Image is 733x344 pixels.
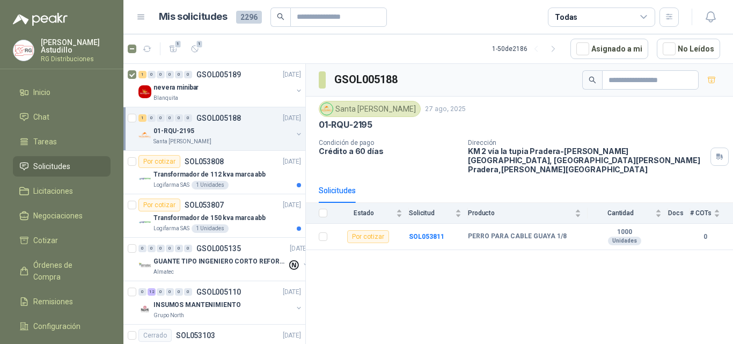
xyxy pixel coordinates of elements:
[196,245,241,252] p: GSOL005135
[690,232,720,242] b: 0
[175,288,183,296] div: 0
[165,40,182,57] button: 1
[33,296,73,308] span: Remisiones
[175,245,183,252] div: 0
[13,156,111,177] a: Solicitudes
[283,70,301,80] p: [DATE]
[196,114,241,122] p: GSOL005188
[33,235,58,246] span: Cotizar
[409,209,453,217] span: Solicitud
[290,244,308,254] p: [DATE]
[319,101,421,117] div: Santa [PERSON_NAME]
[185,201,224,209] p: SOL053807
[138,85,151,98] img: Company Logo
[148,114,156,122] div: 0
[13,181,111,201] a: Licitaciones
[13,131,111,152] a: Tareas
[13,40,34,61] img: Company Logo
[138,288,146,296] div: 0
[192,224,229,233] div: 1 Unidades
[159,9,228,25] h1: Mis solicitudes
[148,245,156,252] div: 0
[319,139,459,147] p: Condición de pago
[236,11,262,24] span: 2296
[174,40,182,48] span: 1
[41,56,111,62] p: RG Distribuciones
[33,160,70,172] span: Solicitudes
[153,257,287,267] p: GUANTE TIPO INGENIERO CORTO REFORZADO
[334,203,409,224] th: Estado
[157,114,165,122] div: 0
[555,11,577,23] div: Todas
[588,203,668,224] th: Cantidad
[196,288,241,296] p: GSOL005110
[176,332,215,339] p: SOL053103
[192,181,229,189] div: 1 Unidades
[166,245,174,252] div: 0
[425,104,466,114] p: 27 ago, 2025
[138,242,310,276] a: 0 0 0 0 0 0 GSOL005135[DATE] Company LogoGUANTE TIPO INGENIERO CORTO REFORZADOAlmatec
[319,119,372,130] p: 01-RQU-2195
[33,136,57,148] span: Tareas
[157,245,165,252] div: 0
[33,210,83,222] span: Negociaciones
[185,158,224,165] p: SOL053808
[138,71,146,78] div: 1
[166,114,174,122] div: 0
[277,13,284,20] span: search
[283,157,301,167] p: [DATE]
[157,288,165,296] div: 0
[41,39,111,54] p: [PERSON_NAME] Astudillo
[334,71,399,88] h3: GSOL005188
[138,68,303,103] a: 1 0 0 0 0 0 GSOL005189[DATE] Company Logonevera minibarBlanquita
[13,291,111,312] a: Remisiones
[138,199,180,211] div: Por cotizar
[184,245,192,252] div: 0
[186,40,203,57] button: 1
[175,114,183,122] div: 0
[468,232,567,241] b: PERRO PARA CABLE GUAYA 1/8
[196,71,241,78] p: GSOL005189
[166,71,174,78] div: 0
[166,288,174,296] div: 0
[588,209,653,217] span: Cantidad
[148,71,156,78] div: 0
[690,209,712,217] span: # COTs
[153,83,199,93] p: nevera minibar
[123,194,305,238] a: Por cotizarSOL053807[DATE] Company LogoTransformador de 150 kva marca abbLogifarma SAS1 Unidades
[13,206,111,226] a: Negociaciones
[138,303,151,316] img: Company Logo
[657,39,720,59] button: No Leídos
[33,86,50,98] span: Inicio
[468,209,573,217] span: Producto
[13,316,111,336] a: Configuración
[153,311,184,320] p: Grupo North
[153,181,189,189] p: Logifarma SAS
[196,40,203,48] span: 1
[13,13,68,26] img: Logo peakr
[184,71,192,78] div: 0
[153,94,178,103] p: Blanquita
[13,82,111,103] a: Inicio
[319,147,459,156] p: Crédito a 60 días
[123,151,305,194] a: Por cotizarSOL053808[DATE] Company LogoTransformador de 112 kva marca abbLogifarma SAS1 Unidades
[138,114,146,122] div: 1
[138,155,180,168] div: Por cotizar
[153,137,211,146] p: Santa [PERSON_NAME]
[153,224,189,233] p: Logifarma SAS
[409,233,444,240] a: SOL053811
[138,259,151,272] img: Company Logo
[175,71,183,78] div: 0
[153,300,240,310] p: INSUMOS MANTENIMIENTO
[334,209,394,217] span: Estado
[138,172,151,185] img: Company Logo
[13,255,111,287] a: Órdenes de Compra
[33,259,100,283] span: Órdenes de Compra
[468,203,588,224] th: Producto
[184,288,192,296] div: 0
[283,331,301,341] p: [DATE]
[690,203,733,224] th: # COTs
[138,329,172,342] div: Cerrado
[321,103,333,115] img: Company Logo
